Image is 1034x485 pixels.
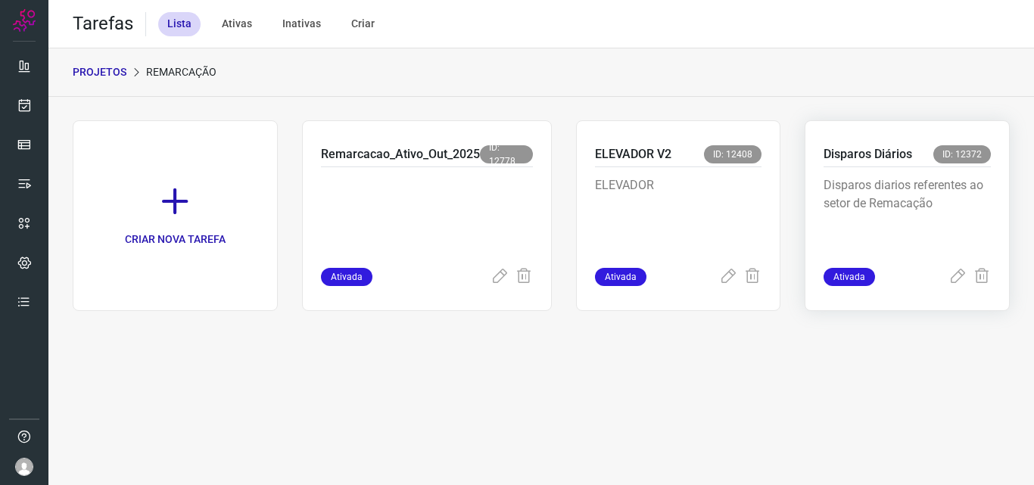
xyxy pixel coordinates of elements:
div: Criar [342,12,384,36]
div: Lista [158,12,201,36]
img: Logo [13,9,36,32]
p: ELEVADOR [595,176,762,252]
img: avatar-user-boy.jpg [15,458,33,476]
p: PROJETOS [73,64,126,80]
span: Ativada [595,268,646,286]
p: Disparos diarios referentes ao setor de Remacação [824,176,991,252]
p: ELEVADOR V2 [595,145,671,163]
span: ID: 12372 [933,145,991,163]
p: CRIAR NOVA TAREFA [125,232,226,247]
span: Ativada [321,268,372,286]
div: Inativas [273,12,330,36]
a: CRIAR NOVA TAREFA [73,120,278,311]
h2: Tarefas [73,13,133,35]
p: Disparos Diários [824,145,912,163]
p: Remarcacao_Ativo_Out_2025 [321,145,480,163]
div: Ativas [213,12,261,36]
span: Ativada [824,268,875,286]
span: ID: 12408 [704,145,761,163]
span: ID: 12778 [480,145,533,163]
p: Remarcação [146,64,216,80]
